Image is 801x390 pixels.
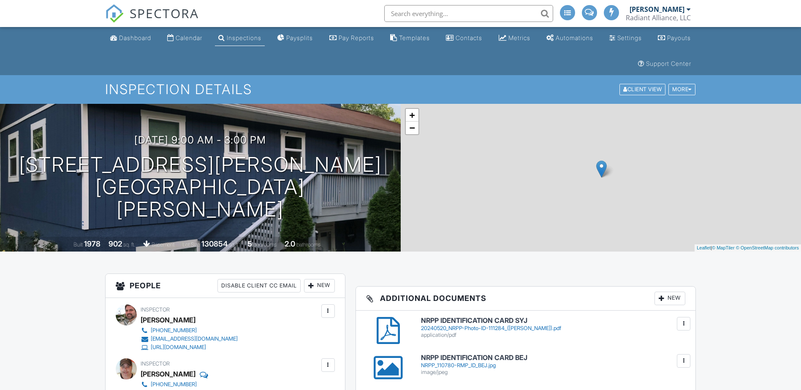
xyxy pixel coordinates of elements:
[107,30,155,46] a: Dashboard
[339,34,374,41] div: Pay Reports
[151,344,206,351] div: [URL][DOMAIN_NAME]
[617,34,642,41] div: Settings
[508,34,530,41] div: Metrics
[421,354,686,362] h6: NRPP IDENTIFICATION CARD BEJ
[274,30,316,46] a: Paysplits
[141,368,195,380] div: [PERSON_NAME]
[356,287,696,311] h3: Additional Documents
[141,314,195,326] div: [PERSON_NAME]
[654,30,694,46] a: Payouts
[421,317,686,339] a: NRPP IDENTIFICATION CARD SYJ 20240520_NRPP-Photo-ID-111284_([PERSON_NAME]).pdf application/pdf
[556,34,593,41] div: Automations
[668,84,695,95] div: More
[326,30,377,46] a: Pay Reports
[106,274,345,298] h3: People
[384,5,553,22] input: Search everything...
[141,360,170,367] span: Inspector
[123,241,135,248] span: sq. ft.
[247,239,252,248] div: 5
[84,239,100,248] div: 1978
[421,325,686,332] div: 20240520_NRPP-Photo-ID-111284_([PERSON_NAME]).pdf
[697,245,711,250] a: Leaflet
[109,239,122,248] div: 902
[495,30,534,46] a: Metrics
[253,241,277,248] span: bedrooms
[667,34,691,41] div: Payouts
[176,34,202,41] div: Calendar
[421,369,686,376] div: image/jpeg
[141,335,238,343] a: [EMAIL_ADDRESS][DOMAIN_NAME]
[105,82,696,97] h1: Inspection Details
[304,279,335,292] div: New
[217,279,301,292] div: Disable Client CC Email
[164,30,206,46] a: Calendar
[105,11,199,29] a: SPECTORA
[456,34,482,41] div: Contacts
[134,134,266,146] h3: [DATE] 9:00 am - 3:00 pm
[626,14,691,22] div: Radiant Alliance, LLC
[130,4,199,22] span: SPECTORA
[215,30,265,46] a: Inspections
[141,343,238,352] a: [URL][DOMAIN_NAME]
[695,244,801,252] div: |
[606,30,645,46] a: Settings
[543,30,597,46] a: Automations (Basic)
[399,34,430,41] div: Templates
[286,34,313,41] div: Paysplits
[201,239,228,248] div: 130854
[443,30,486,46] a: Contacts
[227,34,261,41] div: Inspections
[152,241,174,248] span: basement
[151,327,197,334] div: [PHONE_NUMBER]
[141,380,238,389] a: [PHONE_NUMBER]
[296,241,320,248] span: bathrooms
[712,245,735,250] a: © MapTiler
[736,245,799,250] a: © OpenStreetMap contributors
[619,86,668,92] a: Client View
[646,60,691,67] div: Support Center
[654,292,685,305] div: New
[119,34,151,41] div: Dashboard
[630,5,684,14] div: [PERSON_NAME]
[635,56,695,72] a: Support Center
[421,317,686,325] h6: NRPP IDENTIFICATION CARD SYJ
[182,241,200,248] span: Lot Size
[387,30,433,46] a: Templates
[285,239,295,248] div: 2.0
[14,154,387,220] h1: [STREET_ADDRESS][PERSON_NAME] [GEOGRAPHIC_DATA][PERSON_NAME]
[406,122,418,134] a: Zoom out
[73,241,83,248] span: Built
[421,332,686,339] div: application/pdf
[151,381,197,388] div: [PHONE_NUMBER]
[141,326,238,335] a: [PHONE_NUMBER]
[141,306,170,313] span: Inspector
[421,362,686,369] div: NRPP_110780-RMP_ID_BEJ.jpg
[229,241,239,248] span: sq.ft.
[151,336,238,342] div: [EMAIL_ADDRESS][DOMAIN_NAME]
[105,4,124,23] img: The Best Home Inspection Software - Spectora
[421,354,686,376] a: NRPP IDENTIFICATION CARD BEJ NRPP_110780-RMP_ID_BEJ.jpg image/jpeg
[406,109,418,122] a: Zoom in
[619,84,665,95] div: Client View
